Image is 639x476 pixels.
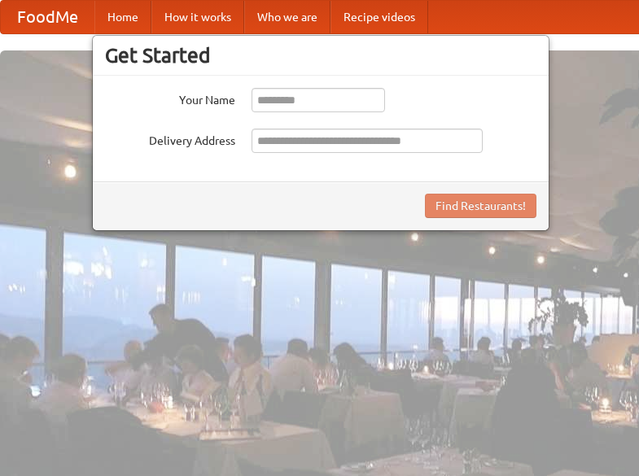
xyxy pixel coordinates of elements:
[330,1,428,33] a: Recipe videos
[244,1,330,33] a: Who we are
[1,1,94,33] a: FoodMe
[425,194,536,218] button: Find Restaurants!
[94,1,151,33] a: Home
[105,129,235,149] label: Delivery Address
[105,43,536,68] h3: Get Started
[105,88,235,108] label: Your Name
[151,1,244,33] a: How it works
